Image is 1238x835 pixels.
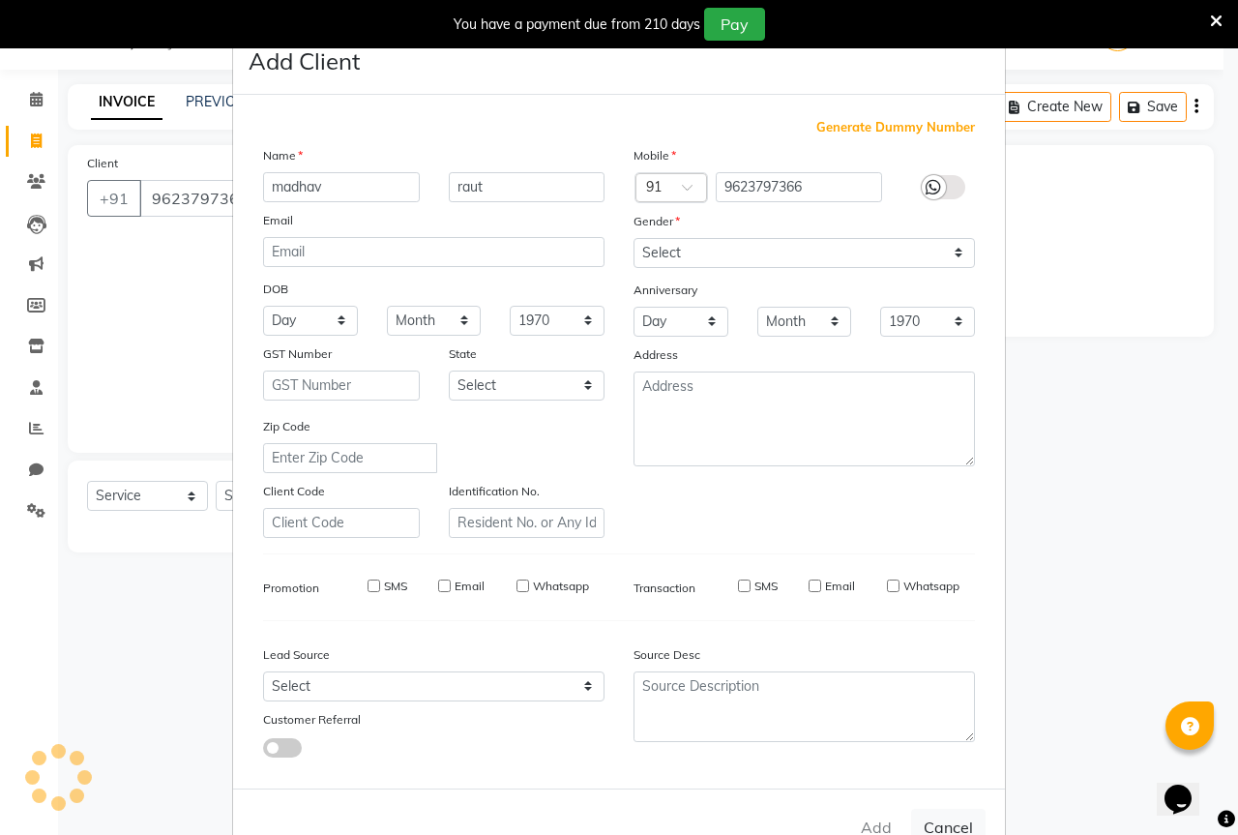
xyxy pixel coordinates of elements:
[634,346,678,364] label: Address
[263,371,420,401] input: GST Number
[754,578,778,595] label: SMS
[1157,758,1219,816] iframe: chat widget
[449,345,477,363] label: State
[716,172,883,202] input: Mobile
[263,508,420,538] input: Client Code
[454,15,700,35] div: You have a payment due from 210 days
[263,172,420,202] input: First Name
[263,345,332,363] label: GST Number
[263,281,288,298] label: DOB
[825,578,855,595] label: Email
[816,118,975,137] span: Generate Dummy Number
[263,212,293,229] label: Email
[455,578,485,595] label: Email
[449,508,605,538] input: Resident No. or Any Id
[634,282,697,299] label: Anniversary
[263,443,437,473] input: Enter Zip Code
[263,483,325,500] label: Client Code
[263,646,330,664] label: Lead Source
[903,578,959,595] label: Whatsapp
[263,237,604,267] input: Email
[249,44,360,78] h4: Add Client
[263,147,303,164] label: Name
[704,8,765,41] button: Pay
[263,580,319,597] label: Promotion
[449,172,605,202] input: Last Name
[634,147,676,164] label: Mobile
[384,578,407,595] label: SMS
[263,711,361,729] label: Customer Referral
[533,578,589,595] label: Whatsapp
[634,213,680,230] label: Gender
[634,646,700,664] label: Source Desc
[449,483,540,500] label: Identification No.
[263,418,310,435] label: Zip Code
[634,580,695,597] label: Transaction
